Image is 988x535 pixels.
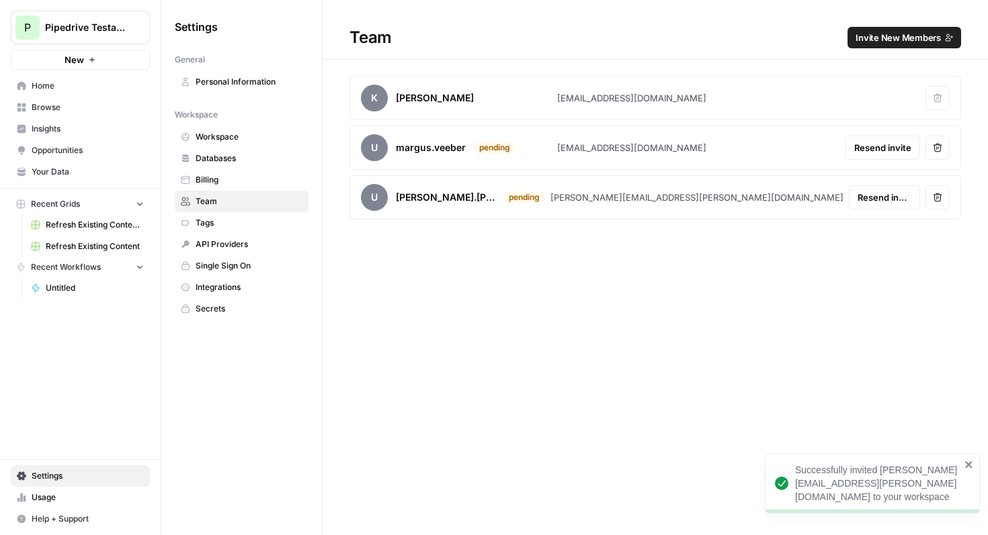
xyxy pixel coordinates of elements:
a: Single Sign On [175,255,308,277]
span: New [65,53,84,66]
span: Team [196,195,302,207]
span: Opportunities [32,144,144,156]
span: General [175,54,205,66]
span: Recent Workflows [31,261,101,273]
a: Secrets [175,298,308,320]
button: close [964,459,974,470]
span: Databases [196,152,302,164]
div: margus.veeber [396,141,466,154]
span: Resend invite [858,191,911,204]
span: Workspace [175,109,218,121]
div: [PERSON_NAME].[PERSON_NAME] [396,191,495,204]
span: Untitled [46,282,144,294]
a: Personal Information [175,71,308,93]
span: u [361,184,388,211]
div: [PERSON_NAME] [396,91,474,105]
span: Recent Grids [31,198,80,210]
span: P [24,19,31,36]
a: Home [11,75,150,97]
button: Workspace: Pipedrive Testaccount [11,11,150,44]
span: Personal Information [196,76,302,88]
div: Successfully invited [PERSON_NAME][EMAIL_ADDRESS][PERSON_NAME][DOMAIN_NAME] to your workspace [795,463,960,503]
span: Refresh Existing Content [46,240,144,252]
span: Browse [32,101,144,113]
button: Resend invite [846,136,920,160]
a: Databases [175,148,308,169]
span: Invite New Members [856,31,941,44]
span: Resend invite [854,141,911,154]
div: [PERSON_NAME][EMAIL_ADDRESS][PERSON_NAME][DOMAIN_NAME] [550,191,843,204]
span: Your Data [32,166,144,178]
div: [EMAIL_ADDRESS][DOMAIN_NAME] [557,91,706,105]
a: Integrations [175,277,308,298]
button: Help + Support [11,508,150,530]
span: Home [32,80,144,92]
a: Workspace [175,126,308,148]
button: Recent Grids [11,194,150,214]
span: Insights [32,123,144,135]
span: Pipedrive Testaccount [45,21,126,34]
span: u [361,134,388,161]
span: K [361,85,388,111]
button: Invite New Members [848,27,961,48]
a: Insights [11,118,150,140]
span: Settings [32,470,144,482]
a: Refresh Existing Content (1) [25,214,150,236]
span: Tags [196,217,302,229]
span: Integrations [196,281,302,293]
div: pending [503,191,545,203]
span: Help + Support [32,513,144,525]
div: pending [474,142,516,154]
a: Opportunities [11,140,150,161]
a: Your Data [11,161,150,183]
span: Usage [32,491,144,503]
span: Single Sign On [196,260,302,272]
a: Browse [11,97,150,118]
button: Resend invite [849,185,920,209]
button: Recent Workflows [11,257,150,277]
span: Workspace [196,131,302,143]
a: Billing [175,169,308,191]
a: API Providers [175,234,308,255]
span: Refresh Existing Content (1) [46,219,144,231]
a: Usage [11,487,150,508]
span: Billing [196,174,302,186]
a: Settings [11,465,150,487]
div: [EMAIL_ADDRESS][DOMAIN_NAME] [557,141,706,154]
button: New [11,50,150,70]
a: Tags [175,212,308,234]
span: Secrets [196,303,302,315]
a: Team [175,191,308,212]
span: API Providers [196,238,302,250]
a: Refresh Existing Content [25,236,150,257]
span: Settings [175,19,218,35]
a: Untitled [25,277,150,299]
div: Team [323,27,988,48]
